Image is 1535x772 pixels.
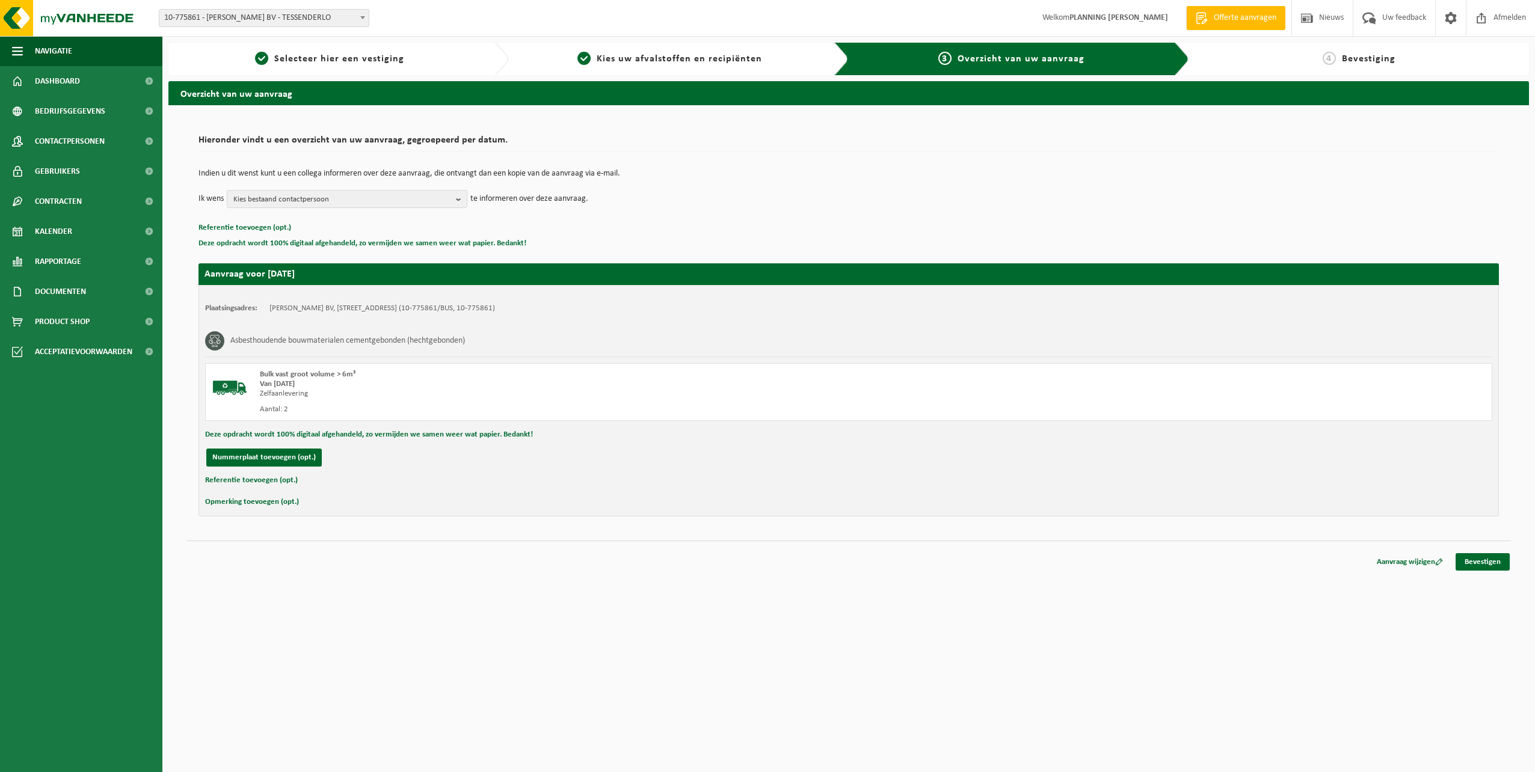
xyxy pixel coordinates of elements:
strong: Van [DATE] [260,380,295,388]
span: 10-775861 - YVES MAES BV - TESSENDERLO [159,10,369,26]
h2: Hieronder vindt u een overzicht van uw aanvraag, gegroepeerd per datum. [198,135,1499,152]
p: Indien u dit wenst kunt u een collega informeren over deze aanvraag, die ontvangt dan een kopie v... [198,170,1499,178]
button: Deze opdracht wordt 100% digitaal afgehandeld, zo vermijden we samen weer wat papier. Bedankt! [198,236,526,251]
span: Navigatie [35,36,72,66]
span: 10-775861 - YVES MAES BV - TESSENDERLO [159,9,369,27]
h2: Overzicht van uw aanvraag [168,81,1529,105]
p: te informeren over deze aanvraag. [470,190,588,208]
span: Bulk vast groot volume > 6m³ [260,370,355,378]
div: Zelfaanlevering [260,389,897,399]
a: 2Kies uw afvalstoffen en recipiënten [515,52,825,66]
span: Kies bestaand contactpersoon [233,191,451,209]
button: Nummerplaat toevoegen (opt.) [206,449,322,467]
strong: PLANNING [PERSON_NAME] [1069,13,1168,22]
span: Contactpersonen [35,126,105,156]
p: Ik wens [198,190,224,208]
span: Overzicht van uw aanvraag [958,54,1084,64]
img: BL-SO-LV.png [212,370,248,406]
a: Aanvraag wijzigen [1368,553,1452,571]
span: Kies uw afvalstoffen en recipiënten [597,54,762,64]
span: 1 [255,52,268,65]
button: Referentie toevoegen (opt.) [198,220,291,236]
div: Aantal: 2 [260,405,897,414]
a: Bevestigen [1456,553,1510,571]
strong: Plaatsingsadres: [205,304,257,312]
a: 1Selecteer hier een vestiging [174,52,485,66]
span: Rapportage [35,247,81,277]
span: Bevestiging [1342,54,1395,64]
button: Opmerking toevoegen (opt.) [205,494,299,510]
button: Kies bestaand contactpersoon [227,190,467,208]
span: Documenten [35,277,86,307]
span: 2 [577,52,591,65]
h3: Asbesthoudende bouwmaterialen cementgebonden (hechtgebonden) [230,331,465,351]
span: Acceptatievoorwaarden [35,337,132,367]
span: Contracten [35,186,82,216]
span: Offerte aanvragen [1211,12,1279,24]
span: Dashboard [35,66,80,96]
span: 3 [938,52,952,65]
span: Kalender [35,216,72,247]
span: Gebruikers [35,156,80,186]
span: Bedrijfsgegevens [35,96,105,126]
span: Product Shop [35,307,90,337]
span: 4 [1323,52,1336,65]
strong: Aanvraag voor [DATE] [205,269,295,279]
button: Deze opdracht wordt 100% digitaal afgehandeld, zo vermijden we samen weer wat papier. Bedankt! [205,427,533,443]
span: Selecteer hier een vestiging [274,54,404,64]
td: [PERSON_NAME] BV, [STREET_ADDRESS] (10-775861/BUS, 10-775861) [269,304,495,313]
a: Offerte aanvragen [1186,6,1285,30]
button: Referentie toevoegen (opt.) [205,473,298,488]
